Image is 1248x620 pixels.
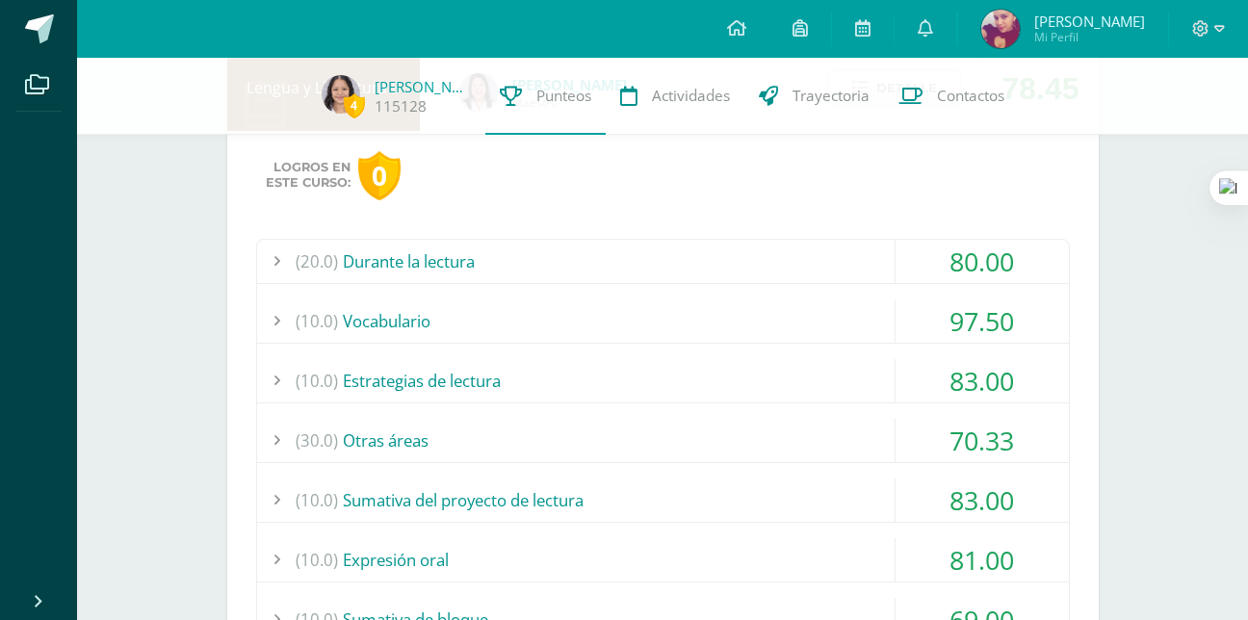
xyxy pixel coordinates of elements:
img: a7ee6d70d80002b2e40dc5bf61ca7e6f.png [322,75,360,114]
div: 83.00 [896,359,1069,402]
div: 97.50 [896,299,1069,343]
span: Trayectoria [793,86,870,106]
div: 81.00 [896,538,1069,581]
span: Logros en este curso: [266,160,351,191]
div: Otras áreas [257,419,1069,462]
span: [PERSON_NAME] [1034,12,1145,31]
a: 115128 [375,96,427,116]
div: Estrategias de lectura [257,359,1069,402]
span: Punteos [536,86,591,106]
span: (30.0) [296,419,338,462]
a: Contactos [884,58,1019,135]
a: [PERSON_NAME] [375,77,471,96]
span: (10.0) [296,299,338,343]
span: Actividades [652,86,730,106]
span: (10.0) [296,478,338,522]
div: 70.33 [896,419,1069,462]
div: Durante la lectura [257,240,1069,283]
a: Trayectoria [744,58,884,135]
div: 83.00 [896,478,1069,522]
span: 4 [344,93,365,117]
span: (10.0) [296,538,338,581]
span: (10.0) [296,359,338,402]
img: 56fa8ae54895f260aaa680a71fb556c5.png [981,10,1020,48]
span: Mi Perfil [1034,29,1145,45]
a: Punteos [485,58,606,135]
div: 0 [358,151,401,200]
div: Vocabulario [257,299,1069,343]
div: Expresión oral [257,538,1069,581]
div: 80.00 [896,240,1069,283]
span: Contactos [937,86,1004,106]
span: (20.0) [296,240,338,283]
div: Sumativa del proyecto de lectura [257,478,1069,522]
a: Actividades [606,58,744,135]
